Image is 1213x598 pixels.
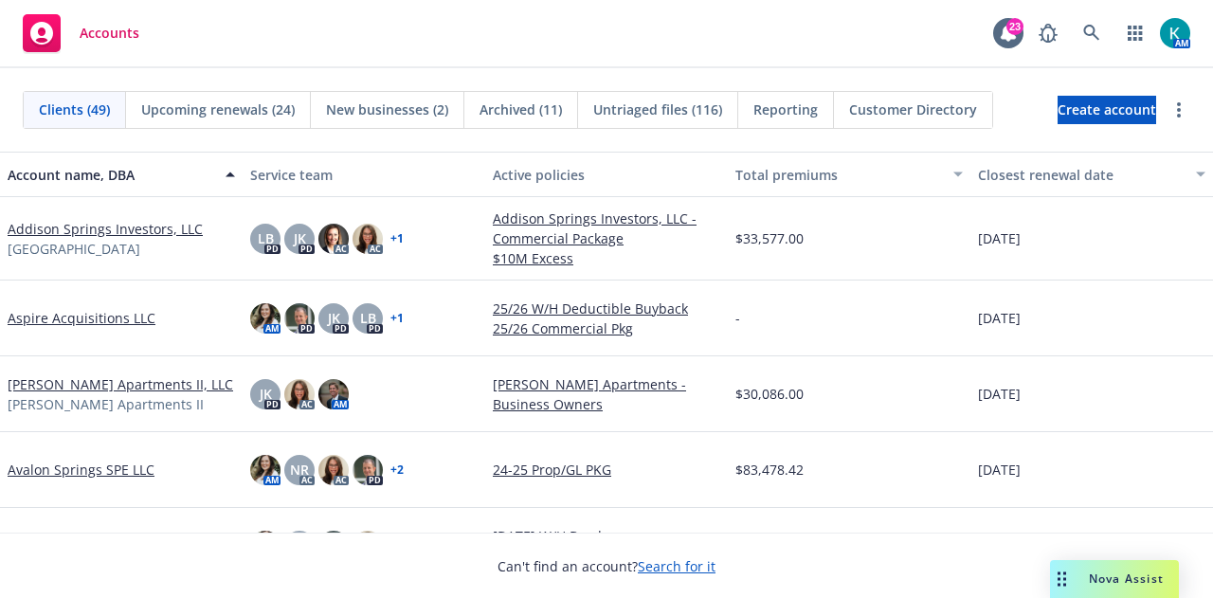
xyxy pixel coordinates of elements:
[849,100,977,119] span: Customer Directory
[284,303,315,334] img: photo
[498,556,715,576] span: Can't find an account?
[318,224,349,254] img: photo
[353,455,383,485] img: photo
[735,460,804,480] span: $83,478.42
[1050,560,1074,598] div: Drag to move
[353,224,383,254] img: photo
[8,219,203,239] a: Addison Springs Investors, LLC
[250,531,281,561] img: photo
[735,308,740,328] span: -
[978,384,1021,404] span: [DATE]
[8,308,155,328] a: Aspire Acquisitions LLC
[390,233,404,245] a: + 1
[290,460,309,480] span: NR
[294,228,306,248] span: JK
[39,100,110,119] span: Clients (49)
[978,308,1021,328] span: [DATE]
[1073,14,1111,52] a: Search
[326,100,448,119] span: New businesses (2)
[260,384,272,404] span: JK
[328,308,340,328] span: JK
[493,208,720,248] a: Addison Springs Investors, LLC - Commercial Package
[493,248,720,268] a: $10M Excess
[978,165,1185,185] div: Closest renewal date
[15,7,147,60] a: Accounts
[1089,571,1164,587] span: Nova Assist
[8,394,204,414] span: [PERSON_NAME] Apartments II
[1058,92,1156,128] span: Create account
[480,100,562,119] span: Archived (11)
[243,152,485,197] button: Service team
[258,228,274,248] span: LB
[250,303,281,334] img: photo
[970,152,1213,197] button: Closest renewal date
[1116,14,1154,52] a: Switch app
[1029,14,1067,52] a: Report a Bug
[978,460,1021,480] span: [DATE]
[728,152,970,197] button: Total premiums
[638,557,715,575] a: Search for it
[250,165,478,185] div: Service team
[1006,18,1023,35] div: 23
[8,165,214,185] div: Account name, DBA
[1058,96,1156,124] a: Create account
[390,313,404,324] a: + 1
[8,460,154,480] a: Avalon Springs SPE LLC
[141,100,295,119] span: Upcoming renewals (24)
[1160,18,1190,48] img: photo
[735,384,804,404] span: $30,086.00
[390,464,404,476] a: + 2
[735,228,804,248] span: $33,577.00
[493,299,720,318] a: 25/26 W/H Deductible Buyback
[735,165,942,185] div: Total premiums
[753,100,818,119] span: Reporting
[318,455,349,485] img: photo
[978,228,1021,248] span: [DATE]
[493,318,720,338] a: 25/26 Commercial Pkg
[593,100,722,119] span: Untriaged files (116)
[318,379,349,409] img: photo
[284,379,315,409] img: photo
[8,239,140,259] span: [GEOGRAPHIC_DATA]
[493,460,720,480] a: 24-25 Prop/GL PKG
[80,26,139,41] span: Accounts
[318,531,349,561] img: photo
[1168,99,1190,121] a: more
[353,531,383,561] img: photo
[1050,560,1179,598] button: Nova Assist
[485,152,728,197] button: Active policies
[493,526,720,546] a: [DATE] W/H Buydown
[360,308,376,328] span: LB
[493,374,720,414] a: [PERSON_NAME] Apartments - Business Owners
[493,165,720,185] div: Active policies
[8,374,233,394] a: [PERSON_NAME] Apartments II, LLC
[250,455,281,485] img: photo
